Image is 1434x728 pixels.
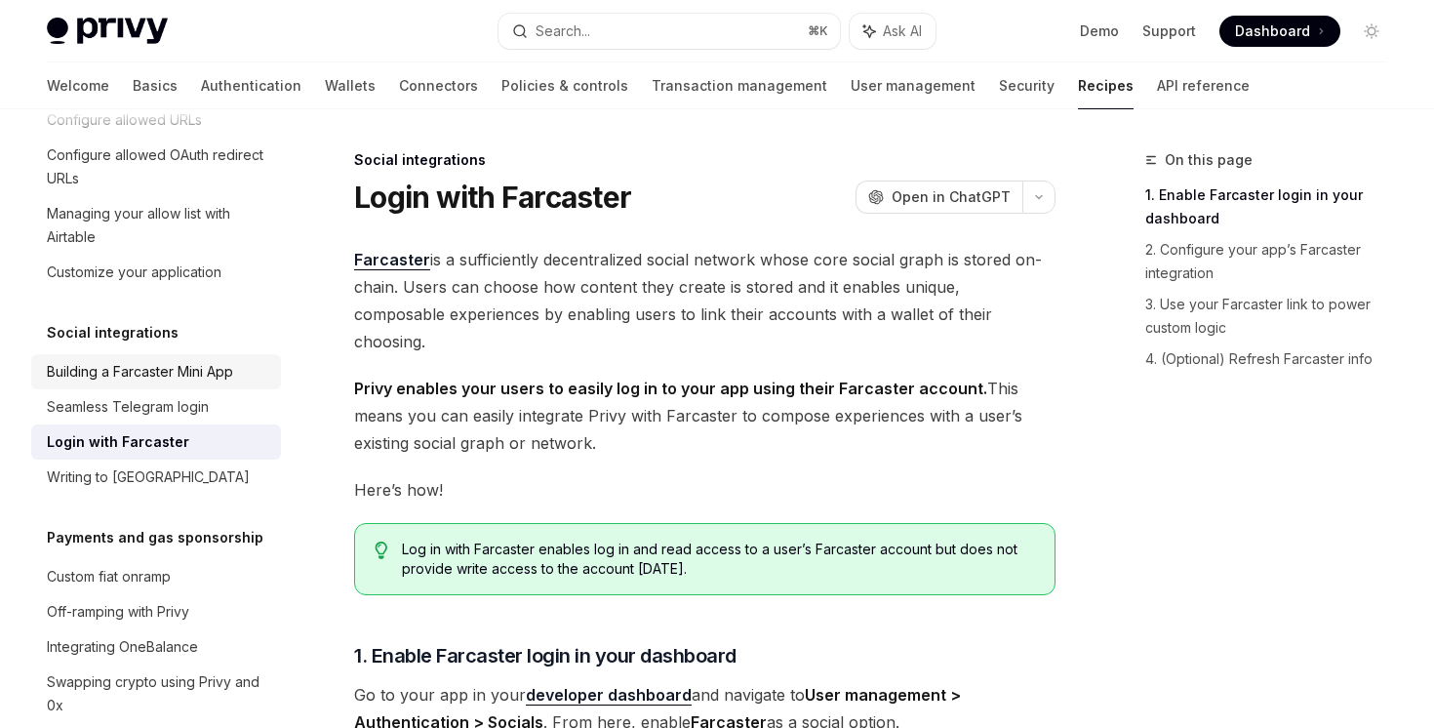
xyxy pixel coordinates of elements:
div: Configure allowed OAuth redirect URLs [47,143,269,190]
a: Transaction management [652,62,827,109]
a: Farcaster [354,250,430,270]
h5: Social integrations [47,321,179,344]
a: Basics [133,62,178,109]
strong: Farcaster [354,250,430,269]
a: Seamless Telegram login [31,389,281,425]
a: Managing your allow list with Airtable [31,196,281,255]
span: ⌘ K [808,23,828,39]
button: Toggle dark mode [1356,16,1387,47]
span: Dashboard [1235,21,1310,41]
div: Swapping crypto using Privy and 0x [47,670,269,717]
div: Customize your application [47,261,221,284]
div: Search... [536,20,590,43]
div: Building a Farcaster Mini App [47,360,233,384]
button: Open in ChatGPT [856,181,1022,214]
a: Customize your application [31,255,281,290]
a: Security [999,62,1055,109]
div: Login with Farcaster [47,430,189,454]
button: Ask AI [850,14,936,49]
a: developer dashboard [526,685,692,706]
img: light logo [47,18,168,45]
strong: Privy enables your users to easily log in to your app using their Farcaster account. [354,379,987,398]
span: Open in ChatGPT [892,187,1011,207]
button: Search...⌘K [498,14,839,49]
div: Social integrations [354,150,1056,170]
a: Recipes [1078,62,1134,109]
span: On this page [1165,148,1253,172]
a: Demo [1080,21,1119,41]
h1: Login with Farcaster [354,180,631,215]
span: Log in with Farcaster enables log in and read access to a user’s Farcaster account but does not p... [402,540,1035,579]
div: Writing to [GEOGRAPHIC_DATA] [47,465,250,489]
a: Writing to [GEOGRAPHIC_DATA] [31,460,281,495]
a: Building a Farcaster Mini App [31,354,281,389]
span: 1. Enable Farcaster login in your dashboard [354,642,737,669]
span: This means you can easily integrate Privy with Farcaster to compose experiences with a user’s exi... [354,375,1056,457]
a: Connectors [399,62,478,109]
a: 3. Use your Farcaster link to power custom logic [1145,289,1403,344]
a: Swapping crypto using Privy and 0x [31,665,281,723]
span: is a sufficiently decentralized social network whose core social graph is stored on-chain. Users ... [354,246,1056,355]
div: Seamless Telegram login [47,395,209,419]
a: Wallets [325,62,376,109]
a: Support [1142,21,1196,41]
a: Off-ramping with Privy [31,594,281,629]
a: Integrating OneBalance [31,629,281,665]
a: Configure allowed OAuth redirect URLs [31,138,281,196]
a: Custom fiat onramp [31,559,281,594]
a: Login with Farcaster [31,425,281,460]
a: 4. (Optional) Refresh Farcaster info [1145,344,1403,375]
a: 2. Configure your app’s Farcaster integration [1145,234,1403,289]
a: Dashboard [1219,16,1340,47]
a: 1. Enable Farcaster login in your dashboard [1145,180,1403,234]
svg: Tip [375,542,388,559]
div: Custom fiat onramp [47,565,171,588]
div: Off-ramping with Privy [47,600,189,624]
a: Policies & controls [501,62,628,109]
span: Here’s how! [354,476,1056,504]
h5: Payments and gas sponsorship [47,526,263,549]
a: Authentication [201,62,301,109]
span: Ask AI [883,21,922,41]
a: User management [851,62,976,109]
div: Managing your allow list with Airtable [47,202,269,249]
div: Integrating OneBalance [47,635,198,659]
a: Welcome [47,62,109,109]
a: API reference [1157,62,1250,109]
